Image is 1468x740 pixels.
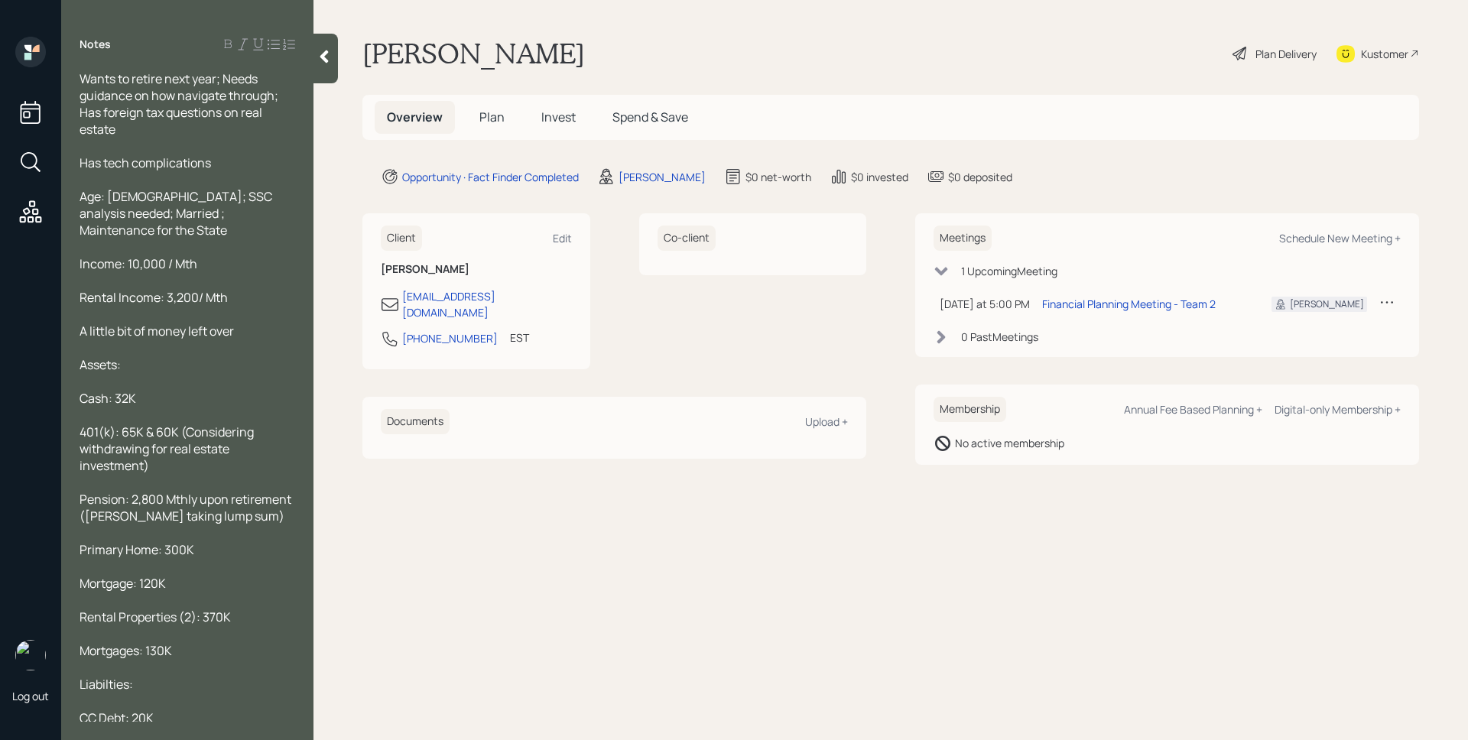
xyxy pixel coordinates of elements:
span: Income: 10,000 / Mth [80,255,197,272]
h6: Documents [381,409,450,434]
span: Age: [DEMOGRAPHIC_DATA]; SSC analysis needed; Married ; Maintenance for the State [80,188,274,239]
span: Pension: 2,800 Mthly upon retirement ([PERSON_NAME] taking lump sum) [80,491,294,524]
div: $0 invested [851,169,908,185]
div: Schedule New Meeting + [1279,231,1401,245]
span: A little bit of money left over [80,323,234,339]
div: Opportunity · Fact Finder Completed [402,169,579,185]
span: Assets: [80,356,121,373]
div: Log out [12,689,49,703]
div: Digital-only Membership + [1275,402,1401,417]
h1: [PERSON_NAME] [362,37,585,70]
div: 1 Upcoming Meeting [961,263,1057,279]
img: james-distasi-headshot.png [15,640,46,670]
h6: Co-client [658,226,716,251]
span: Overview [387,109,443,125]
h6: Client [381,226,422,251]
span: Spend & Save [612,109,688,125]
span: Has tech complications [80,154,211,171]
span: Mortgage: 120K [80,575,166,592]
span: Primary Home: 300K [80,541,194,558]
span: Rental Income: 3,200/ Mth [80,289,228,306]
span: Rental Properties (2): 370K [80,609,231,625]
div: $0 net-worth [745,169,811,185]
div: Annual Fee Based Planning + [1124,402,1262,417]
h6: Meetings [934,226,992,251]
div: Edit [553,231,572,245]
div: 0 Past Meeting s [961,329,1038,345]
span: Liabilties: [80,676,133,693]
span: Plan [479,109,505,125]
div: EST [510,329,529,346]
h6: [PERSON_NAME] [381,263,572,276]
span: Cash: 32K [80,390,136,407]
div: Kustomer [1361,46,1408,62]
div: Plan Delivery [1255,46,1317,62]
div: Financial Planning Meeting - Team 2 [1042,296,1216,312]
div: $0 deposited [948,169,1012,185]
span: Invest [541,109,576,125]
div: [DATE] at 5:00 PM [940,296,1030,312]
div: No active membership [955,435,1064,451]
span: Mortgages: 130K [80,642,172,659]
div: [EMAIL_ADDRESS][DOMAIN_NAME] [402,288,572,320]
div: [PERSON_NAME] [1290,297,1364,311]
div: [PERSON_NAME] [619,169,706,185]
span: 401(k): 65K & 60K (Considering withdrawing for real estate investment) [80,424,256,474]
span: CC Debt: 20K [80,709,154,726]
div: Upload + [805,414,848,429]
span: Wants to retire next year; Needs guidance on how navigate through; Has foreign tax questions on r... [80,70,281,138]
h6: Membership [934,397,1006,422]
div: [PHONE_NUMBER] [402,330,498,346]
label: Notes [80,37,111,52]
